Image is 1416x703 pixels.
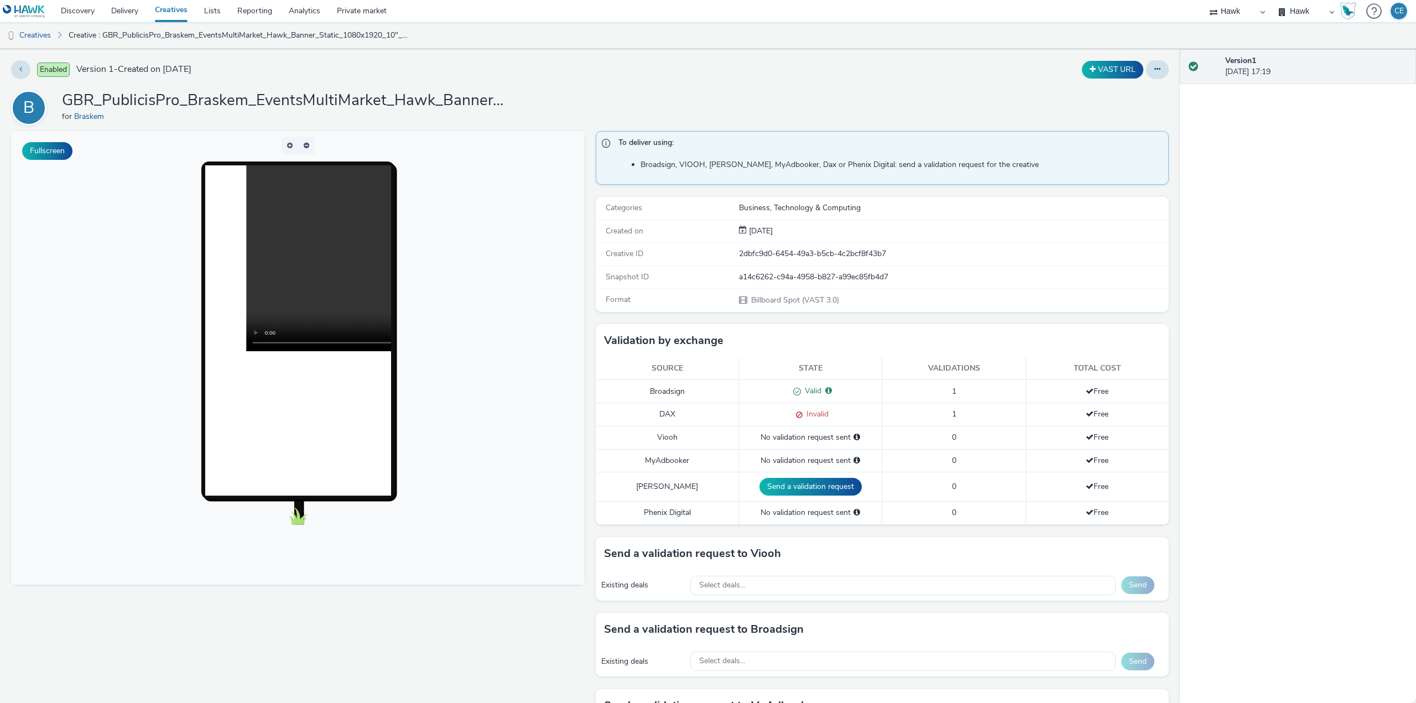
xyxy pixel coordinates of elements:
[606,272,649,282] span: Snapshot ID
[1121,576,1154,594] button: Send
[62,90,504,111] h1: GBR_PublicisPro_Braskem_EventsMultiMarket_Hawk_Banner_Static_1080x1920_10"_SustainableBrand_US_20...
[1086,481,1108,492] span: Free
[62,111,74,122] span: for
[596,502,739,524] td: Phenix Digital
[1340,2,1356,20] img: Hawk Academy
[952,432,956,442] span: 0
[596,472,739,501] td: [PERSON_NAME]
[1082,61,1143,79] button: VAST URL
[739,202,1168,213] div: Business, Technology & Computing
[952,507,956,518] span: 0
[1225,55,1407,78] div: [DATE] 17:19
[63,22,417,49] a: Creative : GBR_PublicisPro_Braskem_EventsMultiMarket_Hawk_Banner_Static_1080x1920_10"_Sustainable...
[604,545,781,562] h3: Send a validation request to Viooh
[596,403,739,426] td: DAX
[606,202,642,213] span: Categories
[747,226,773,237] div: Creation 19 September 2025, 17:19
[1086,507,1108,518] span: Free
[641,159,1163,170] li: Broadsign, VIOOH, [PERSON_NAME], MyAdbooker, Dax or Phenix Digital: send a validation request for...
[1086,386,1108,397] span: Free
[601,580,685,591] div: Existing deals
[74,111,108,122] a: Braskem
[952,481,956,492] span: 0
[801,386,821,396] span: Valid
[618,137,1158,152] span: To deliver using:
[23,92,34,123] div: B
[750,295,839,305] span: Billboard Spot (VAST 3.0)
[606,294,631,305] span: Format
[1394,3,1404,19] div: CE
[745,455,876,466] div: No validation request sent
[1079,61,1146,79] div: Duplicate the creative as a VAST URL
[11,102,51,113] a: B
[22,142,72,160] button: Fullscreen
[853,507,860,518] div: Please select a deal below and click on Send to send a validation request to Phenix Digital.
[952,409,956,419] span: 1
[604,332,723,349] h3: Validation by exchange
[1086,455,1108,466] span: Free
[37,63,70,77] span: Enabled
[739,272,1168,283] div: a14c6262-c94a-4958-b827-a99ec85fb4d7
[1121,653,1154,670] button: Send
[952,386,956,397] span: 1
[596,380,739,403] td: Broadsign
[596,357,739,380] th: Source
[803,409,829,419] span: Invalid
[6,30,17,41] img: dooh
[1025,357,1169,380] th: Total cost
[596,449,739,472] td: MyAdbooker
[745,507,876,518] div: No validation request sent
[1225,55,1256,66] strong: Version 1
[1086,432,1108,442] span: Free
[739,357,882,380] th: State
[745,432,876,443] div: No validation request sent
[699,657,745,666] span: Select deals...
[1086,409,1108,419] span: Free
[739,248,1168,259] div: 2dbfc9d0-6454-49a3-b5cb-4c2bcf8f43b7
[882,357,1025,380] th: Validations
[853,432,860,443] div: Please select a deal below and click on Send to send a validation request to Viooh.
[596,426,739,449] td: Viooh
[76,63,191,76] span: Version 1 - Created on [DATE]
[606,248,643,259] span: Creative ID
[759,478,862,496] button: Send a validation request
[747,226,773,236] span: [DATE]
[3,4,45,18] img: undefined Logo
[699,581,745,590] span: Select deals...
[606,226,643,236] span: Created on
[1340,2,1361,20] a: Hawk Academy
[601,656,685,667] div: Existing deals
[952,455,956,466] span: 0
[853,455,860,466] div: Please select a deal below and click on Send to send a validation request to MyAdbooker.
[604,621,804,638] h3: Send a validation request to Broadsign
